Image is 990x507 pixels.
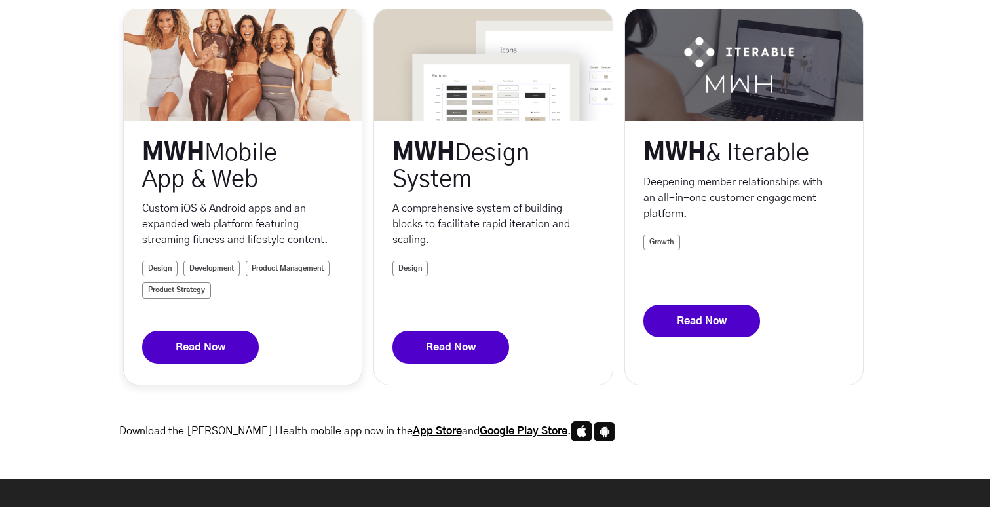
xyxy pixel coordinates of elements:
[643,166,863,221] p: Deepening member relationships with an all-in-one customer engagement platform.
[392,261,428,276] a: Design
[142,140,313,193] a: MWHMobile App & Web
[392,141,529,191] span: Design System
[706,141,809,165] span: & Iterable
[123,8,362,385] div: sub-level work carousel
[142,282,211,298] a: Product Strategy
[142,193,362,248] p: Custom iOS & Android apps and an expanded web platform featuring streaming fitness and lifestyle ...
[183,261,240,276] a: Development
[643,140,814,166] div: MWH
[643,305,760,337] a: Read Now
[246,261,330,276] a: Product Management
[142,140,313,193] div: MWH
[480,426,567,436] a: Google Play Store
[392,140,563,193] a: MWHDesign System
[142,331,259,364] a: Read Now
[392,193,612,248] p: A comprehensive system of building blocks to facilitate rapid iteration and scaling.
[373,8,613,385] div: sub-level work carousel
[594,422,615,441] img: Android_Icon
[392,331,509,364] a: Read Now
[643,140,814,166] a: MWH& Iterable
[142,261,178,276] a: Design
[571,421,592,441] img: Apple_Icon
[392,140,563,193] div: MWH
[142,141,277,191] span: Mobile App & Web
[624,8,864,385] div: sub-level work carousel
[413,426,462,436] a: App Store
[119,411,871,451] p: Download the [PERSON_NAME] Health mobile app now in the and .
[643,235,680,250] a: Growth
